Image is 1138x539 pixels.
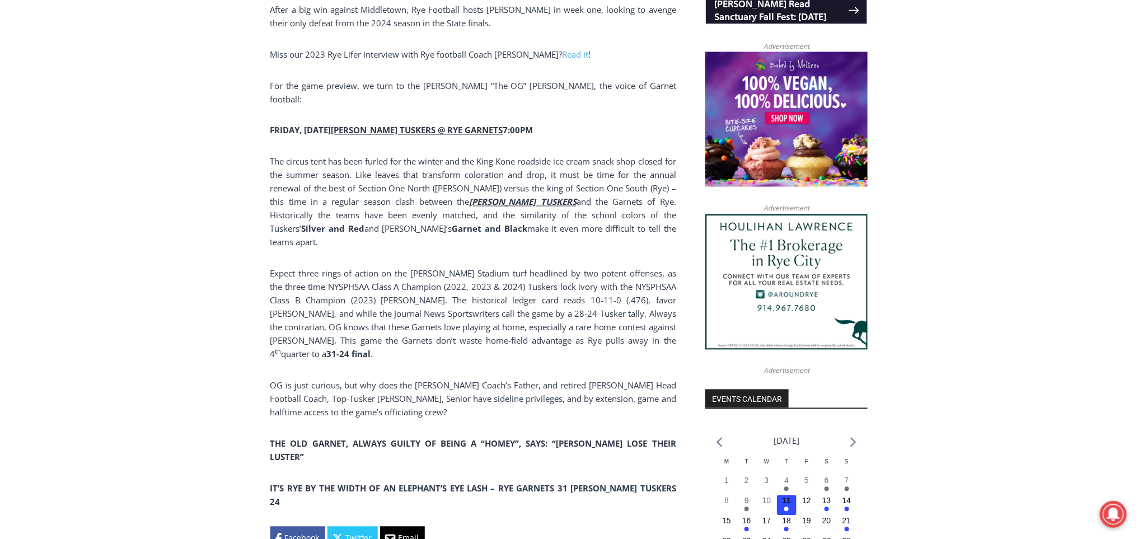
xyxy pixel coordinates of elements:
em: Has events [845,487,849,491]
span: T [745,459,748,465]
time: 9 [744,496,749,505]
em: Has events [784,527,789,532]
button: 5 [797,475,817,495]
em: Has events [825,507,829,512]
button: 15 [716,515,737,536]
em: Has events [784,507,789,512]
time: 21 [842,517,851,526]
span: M [724,459,729,465]
strong: Garnet and Black [452,223,527,235]
span: Advertisement [752,365,821,376]
div: Wednesday [757,458,777,475]
div: / [125,95,128,106]
button: 16 Has events [737,515,757,536]
p: The circus tent has been furled for the winter and the King Kone roadside ice cream snack shop cl... [270,155,676,249]
time: 20 [822,517,831,526]
a: Intern @ [DOMAIN_NAME] [269,109,542,139]
button: 8 [716,495,737,515]
em: Has events [845,527,849,532]
u: [PERSON_NAME] TUSKERS @ RYE GARNETS [331,125,503,136]
a: Read it [563,49,589,60]
button: 1 [716,475,737,495]
div: Friday [797,458,817,475]
time: 12 [802,496,811,505]
p: For the game preview, we turn to the [PERSON_NAME] “The OG” [PERSON_NAME], the voice of Garnet fo... [270,79,676,106]
button: 11 Has events [777,495,797,515]
span: T [785,459,788,465]
div: Monday [716,458,737,475]
a: Open Tues. - Sun. [PHONE_NUMBER] [1,113,113,139]
button: 7 Has events [837,475,857,495]
span: Intern @ [DOMAIN_NAME] [293,111,519,137]
time: 17 [762,517,771,526]
button: 18 Has events [777,515,797,536]
em: Has events [744,527,749,532]
time: 14 [842,496,851,505]
time: 13 [822,496,831,505]
h4: [PERSON_NAME] Read Sanctuary Fall Fest: [DATE] [9,113,143,138]
p: OG is just curious, but why does the [PERSON_NAME] Coach’s Father, and retired [PERSON_NAME] Head... [270,379,676,419]
a: [PERSON_NAME] Read Sanctuary Fall Fest: [DATE] [1,111,162,139]
strong: 31-24 final [327,349,371,360]
div: Birds of Prey: Falcon and hawk demos [117,33,156,92]
button: 21 Has events [837,515,857,536]
p: After a big win against Middletown, Rye Football hosts [PERSON_NAME] in week one, looking to aven... [270,3,676,30]
sup: th [275,348,282,356]
time: 6 [825,476,829,485]
button: 14 Has events [837,495,857,515]
time: 4 [784,476,789,485]
time: 8 [724,496,729,505]
em: Has events [825,487,829,491]
div: "At the 10am stand-up meeting, each intern gets a chance to take [PERSON_NAME] and the other inte... [283,1,529,109]
div: 2 [117,95,122,106]
time: 2 [744,476,749,485]
div: 6 [130,95,135,106]
em: Has events [845,507,849,512]
strong: RIDAY, [DATE] 7:00PM [275,125,533,136]
span: Open Tues. - Sun. [PHONE_NUMBER] [3,115,110,158]
img: Houlihan Lawrence The #1 Brokerage in Rye City [705,214,868,350]
button: 6 Has events [817,475,837,495]
time: 10 [762,496,771,505]
span: Advertisement [752,41,821,51]
time: 19 [802,517,811,526]
time: 15 [722,517,731,526]
strong: F [270,125,275,136]
img: Baked by Melissa [705,52,868,188]
button: 2 [737,475,757,495]
time: 18 [783,517,792,526]
button: 4 Has events [777,475,797,495]
span: S [825,459,828,465]
button: 12 [797,495,817,515]
button: 10 [757,495,777,515]
time: 11 [783,496,792,505]
button: 13 Has events [817,495,837,515]
time: 16 [742,517,751,526]
time: 5 [804,476,809,485]
div: Thursday [777,458,797,475]
span: Advertisement [752,203,821,214]
em: Has events [744,507,749,512]
span: S [845,459,849,465]
button: 9 Has events [737,495,757,515]
div: Saturday [817,458,837,475]
span: F [805,459,808,465]
a: Previous month [716,437,723,448]
div: "...watching a master [PERSON_NAME] chef prepare an omakase meal is fascinating dinner theater an... [115,70,159,134]
h2: Events Calendar [705,390,789,409]
button: 20 [817,515,837,536]
p: Miss our 2023 Rye Lifer interview with Rye football Coach [PERSON_NAME]? ! [270,48,676,61]
a: Next month [850,437,856,448]
strong: Silver and Red [302,223,364,235]
div: Sunday [837,458,857,475]
strong: THE OLD GARNET, ALWAYS GUILTY OF BEING A “HOMEY”, SAYS: “[PERSON_NAME] LOSE THEIR LUSTER” [270,438,676,463]
li: [DATE] [774,434,799,449]
em: Has events [784,487,789,491]
strong: IT’S RYE BY THE WIDTH OF AN ELEPHANT’S EYE LASH – RYE GARNETS 31 [PERSON_NAME] TUSKERS 24 [270,483,676,508]
p: Expect three rings of action on the [PERSON_NAME] Stadium turf headlined by two potent offenses, ... [270,267,676,361]
time: 7 [845,476,849,485]
button: 3 [757,475,777,495]
button: 19 [797,515,817,536]
div: Tuesday [737,458,757,475]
